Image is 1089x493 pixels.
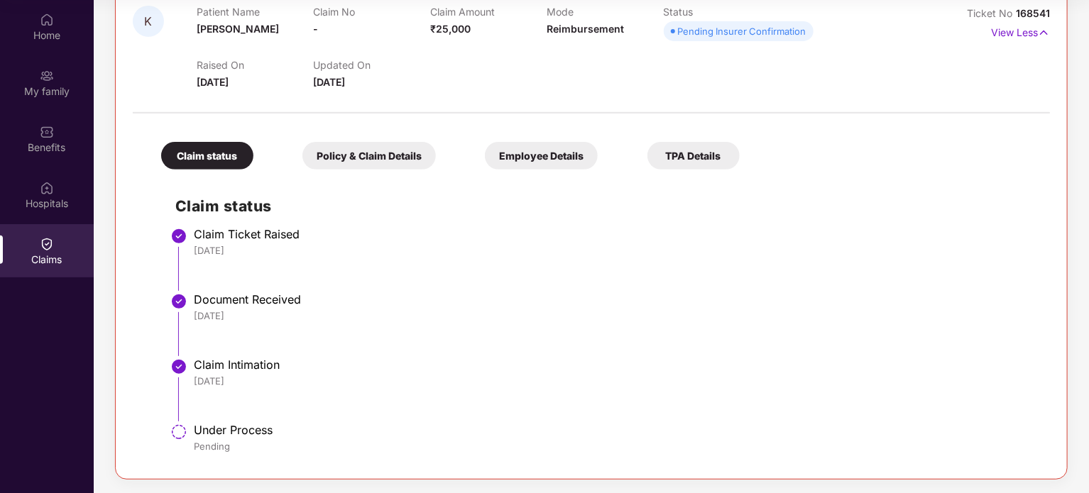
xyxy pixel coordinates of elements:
[302,142,436,170] div: Policy & Claim Details
[40,237,54,251] img: svg+xml;base64,PHN2ZyBpZD0iQ2xhaW0iIHhtbG5zPSJodHRwOi8vd3d3LnczLm9yZy8yMDAwL3N2ZyIgd2lkdGg9IjIwIi...
[194,358,1036,372] div: Claim Intimation
[194,423,1036,437] div: Under Process
[170,293,187,310] img: svg+xml;base64,PHN2ZyBpZD0iU3RlcC1Eb25lLTMyeDMyIiB4bWxucz0iaHR0cDovL3d3dy53My5vcmcvMjAwMC9zdmciIH...
[547,6,663,18] p: Mode
[170,228,187,245] img: svg+xml;base64,PHN2ZyBpZD0iU3RlcC1Eb25lLTMyeDMyIiB4bWxucz0iaHR0cDovL3d3dy53My5vcmcvMjAwMC9zdmciIH...
[313,23,318,35] span: -
[647,142,740,170] div: TPA Details
[197,23,279,35] span: [PERSON_NAME]
[175,194,1036,218] h2: Claim status
[40,13,54,27] img: svg+xml;base64,PHN2ZyBpZD0iSG9tZSIgeG1sbnM9Imh0dHA6Ly93d3cudzMub3JnLzIwMDAvc3ZnIiB3aWR0aD0iMjAiIG...
[547,23,624,35] span: Reimbursement
[194,244,1036,257] div: [DATE]
[194,375,1036,387] div: [DATE]
[197,6,313,18] p: Patient Name
[313,59,429,71] p: Updated On
[430,6,547,18] p: Claim Amount
[197,76,229,88] span: [DATE]
[194,309,1036,322] div: [DATE]
[430,23,471,35] span: ₹25,000
[40,181,54,195] img: svg+xml;base64,PHN2ZyBpZD0iSG9zcGl0YWxzIiB4bWxucz0iaHR0cDovL3d3dy53My5vcmcvMjAwMC9zdmciIHdpZHRoPS...
[485,142,598,170] div: Employee Details
[194,227,1036,241] div: Claim Ticket Raised
[1038,25,1050,40] img: svg+xml;base64,PHN2ZyB4bWxucz0iaHR0cDovL3d3dy53My5vcmcvMjAwMC9zdmciIHdpZHRoPSIxNyIgaGVpZ2h0PSIxNy...
[313,6,429,18] p: Claim No
[40,69,54,83] img: svg+xml;base64,PHN2ZyB3aWR0aD0iMjAiIGhlaWdodD0iMjAiIHZpZXdCb3g9IjAgMCAyMCAyMCIgZmlsbD0ibm9uZSIgeG...
[967,7,1016,19] span: Ticket No
[194,292,1036,306] div: Document Received
[170,423,187,441] img: svg+xml;base64,PHN2ZyBpZD0iU3RlcC1QZW5kaW5nLTMyeDMyIiB4bWxucz0iaHR0cDovL3d3dy53My5vcmcvMjAwMC9zdm...
[1016,7,1050,19] span: 168541
[161,142,253,170] div: Claim status
[145,16,153,28] span: K
[40,125,54,139] img: svg+xml;base64,PHN2ZyBpZD0iQmVuZWZpdHMiIHhtbG5zPSJodHRwOi8vd3d3LnczLm9yZy8yMDAwL3N2ZyIgd2lkdGg9Ij...
[678,24,806,38] div: Pending Insurer Confirmation
[194,440,1036,453] div: Pending
[197,59,313,71] p: Raised On
[313,76,345,88] span: [DATE]
[664,6,780,18] p: Status
[170,358,187,375] img: svg+xml;base64,PHN2ZyBpZD0iU3RlcC1Eb25lLTMyeDMyIiB4bWxucz0iaHR0cDovL3d3dy53My5vcmcvMjAwMC9zdmciIH...
[991,21,1050,40] p: View Less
